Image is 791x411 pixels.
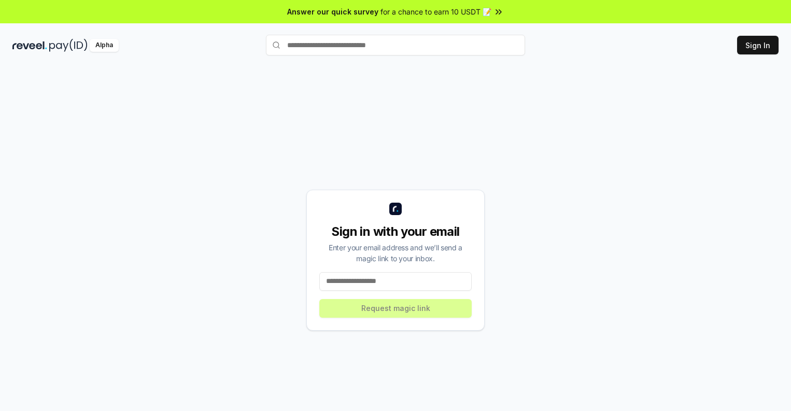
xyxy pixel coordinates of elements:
[12,39,47,52] img: reveel_dark
[90,39,119,52] div: Alpha
[319,223,472,240] div: Sign in with your email
[287,6,378,17] span: Answer our quick survey
[737,36,779,54] button: Sign In
[319,242,472,264] div: Enter your email address and we’ll send a magic link to your inbox.
[389,203,402,215] img: logo_small
[49,39,88,52] img: pay_id
[380,6,491,17] span: for a chance to earn 10 USDT 📝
